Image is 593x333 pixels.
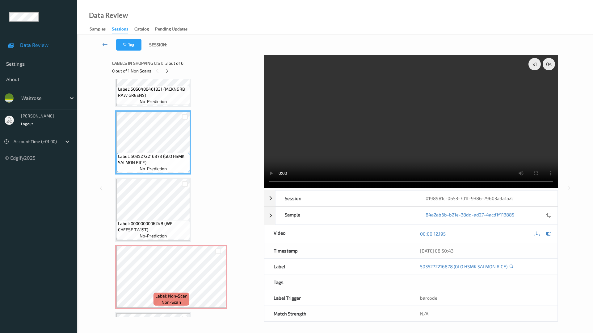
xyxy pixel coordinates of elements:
div: Timestamp [264,243,411,258]
a: Sessions [112,25,134,34]
span: Labels in shopping list: [112,60,163,66]
span: non-scan [162,299,181,305]
a: 5035272216878 (GLO HSMK SALMON RICE) [420,263,507,269]
a: 00:00:12.195 [420,231,446,237]
div: Label [264,259,411,274]
span: Label: Non-Scan [155,293,187,299]
span: Label: 5060406461831 (MCKNGRB RAW GREENS) [118,86,188,98]
div: 0 out of 1 Non Scans [112,67,259,75]
div: Sample [275,207,417,224]
button: Tag [116,39,141,51]
div: 0198981c-0653-7d1f-9386-79603a9a1a2c [416,191,557,206]
div: Tags [264,274,411,290]
div: Sessions [112,26,128,34]
span: no-prediction [140,98,167,105]
a: 84a2ab6b-b21e-38dd-ad27-4acd1f113885 [426,212,514,220]
div: [DATE] 08:50:43 [420,248,548,254]
span: 3 out of 6 [165,60,183,66]
a: Samples [90,25,112,34]
div: Session0198981c-0653-7d1f-9386-79603a9a1a2c [264,190,558,206]
div: barcode [411,290,557,306]
div: Match Strength [264,306,411,321]
div: Label Trigger [264,290,411,306]
div: 0 s [543,58,555,70]
div: Catalog [134,26,149,34]
span: Session: [149,42,167,48]
div: Data Review [89,12,128,18]
div: x 1 [528,58,541,70]
a: Pending Updates [155,25,194,34]
span: no-prediction [140,233,167,239]
a: Catalog [134,25,155,34]
div: Session [275,191,417,206]
span: Label: 5035272216878 (GLO HSMK SALMON RICE) [118,153,188,166]
div: N/A [411,306,557,321]
div: Sample84a2ab6b-b21e-38dd-ad27-4acd1f113885 [264,207,558,225]
span: no-prediction [140,166,167,172]
div: Samples [90,26,106,34]
span: Label: 0000000006248 (WR CHEESE TWIST) [118,220,188,233]
div: Video [264,225,411,243]
div: Pending Updates [155,26,187,34]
